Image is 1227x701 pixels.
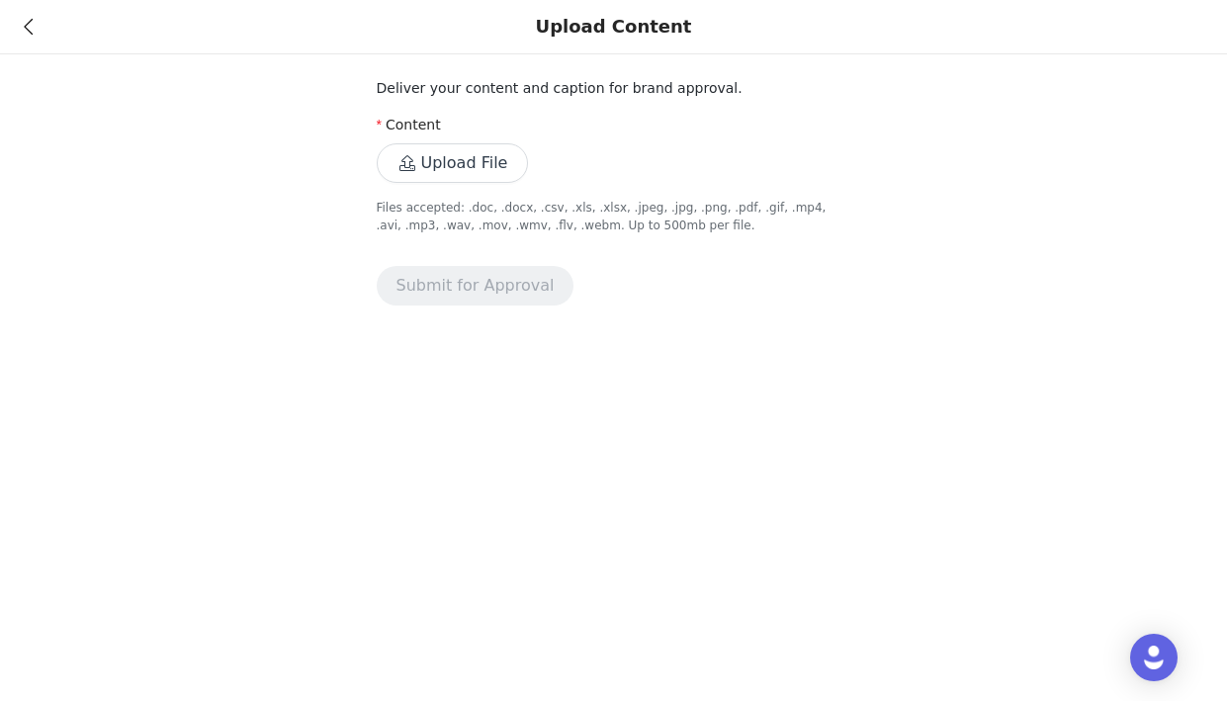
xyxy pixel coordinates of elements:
span: Upload File [377,156,529,172]
button: Submit for Approval [377,266,574,306]
div: Upload Content [536,16,692,38]
button: Upload File [377,143,529,183]
p: Files accepted: .doc, .docx, .csv, .xls, .xlsx, .jpeg, .jpg, .png, .pdf, .gif, .mp4, .avi, .mp3, ... [377,199,851,234]
p: Deliver your content and caption for brand approval. [377,78,851,99]
label: Content [377,117,441,132]
div: Open Intercom Messenger [1130,634,1178,681]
